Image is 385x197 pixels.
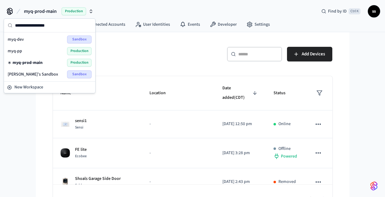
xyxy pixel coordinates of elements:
[222,121,259,127] p: [DATE] 12:50 pm
[175,19,205,30] a: Events
[205,19,242,30] a: Developer
[368,6,379,17] span: ss
[60,119,70,129] img: Sensi Smart Thermostat (White)
[14,84,43,91] span: New Workspace
[60,177,70,187] img: Schlage Sense Smart Deadbolt with Camelot Trim, Front
[75,118,87,124] p: sensi1
[130,19,175,30] a: User Identities
[278,121,291,127] p: Online
[13,60,43,66] span: myq-prod-main
[149,150,208,156] p: -
[75,19,130,30] a: Connected Accounts
[370,181,378,191] img: SeamLogoGradient.69752ec5.svg
[67,59,92,67] span: Production
[60,148,70,158] img: ecobee_lite_3
[62,7,86,15] span: Production
[75,125,83,130] span: Sensi
[222,150,259,156] p: [DATE] 3:28 pm
[149,88,174,98] span: Location
[149,121,208,127] p: -
[67,47,92,55] span: Production
[8,36,24,43] span: myq-dev
[4,32,95,81] div: Suggestions
[75,176,121,182] p: Shoals Garage Side Door
[222,84,259,103] span: Date added(CDT)
[302,50,325,58] span: Add Devices
[75,147,87,153] p: FE lite
[278,146,291,152] p: Offline
[75,154,87,159] span: Ecobee
[316,6,365,17] div: Find by IDCtrl K
[24,8,57,15] span: myq-prod-main
[8,48,22,54] span: myq-pp
[328,8,347,14] span: Find by ID
[287,47,332,61] button: Add Devices
[75,183,87,188] span: Schlage
[349,8,360,14] span: Ctrl K
[222,179,259,185] p: [DATE] 2:43 pm
[281,153,297,159] span: Powered
[278,179,296,185] p: Removed
[5,82,95,92] button: New Workspace
[53,47,189,59] h5: Devices
[242,19,275,30] a: Settings
[149,179,208,185] p: -
[274,88,293,98] span: Status
[368,5,380,17] button: ss
[8,71,58,77] span: [PERSON_NAME]'s Sandbox
[67,70,92,78] span: Sandbox
[67,35,92,43] span: Sandbox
